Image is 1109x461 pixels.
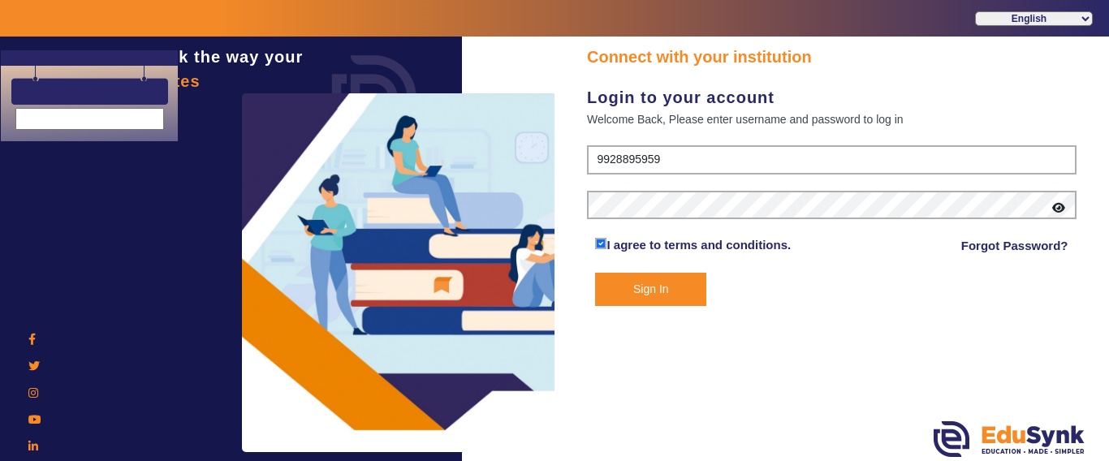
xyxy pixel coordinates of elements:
div: Welcome Back, Please enter username and password to log in [587,110,1077,129]
div: Login to your account [587,85,1077,110]
a: I agree to terms and conditions. [606,238,791,252]
img: login3.png [242,93,583,452]
button: Sign In [595,273,706,306]
img: edusynk.png [934,421,1085,457]
span: It's time to rethink the way your [33,48,303,66]
img: login.png [313,37,435,158]
div: Connect with your institution [587,45,1077,69]
input: User Name [587,145,1077,174]
a: Forgot Password? [961,236,1068,256]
